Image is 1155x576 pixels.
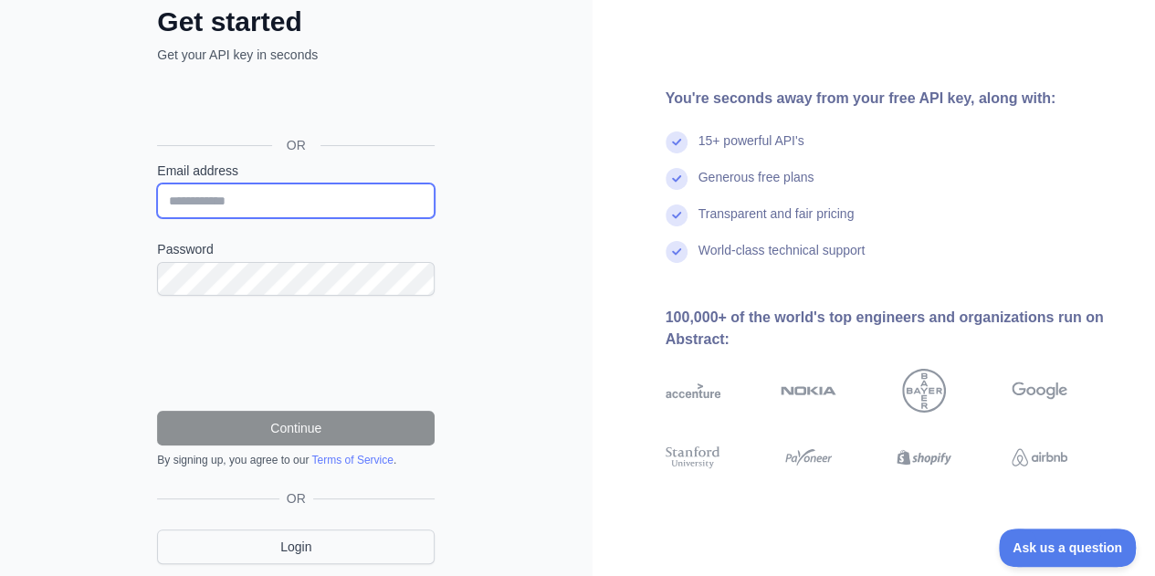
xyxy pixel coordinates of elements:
div: 15+ powerful API's [698,131,804,168]
img: shopify [897,444,952,471]
div: You're seconds away from your free API key, along with: [666,88,1127,110]
a: Terms of Service [311,454,393,466]
img: accenture [666,369,721,413]
img: check mark [666,131,688,153]
div: By signing up, you agree to our . [157,453,435,467]
img: nokia [781,369,836,413]
iframe: Sign in with Google Button [148,84,440,124]
img: google [1012,369,1067,413]
div: World-class technical support [698,241,866,278]
img: check mark [666,241,688,263]
img: check mark [666,168,688,190]
iframe: reCAPTCHA [157,318,435,389]
label: Email address [157,162,435,180]
img: airbnb [1012,444,1067,471]
img: bayer [902,369,946,413]
div: Generous free plans [698,168,814,204]
button: Continue [157,411,435,445]
div: 100,000+ of the world's top engineers and organizations run on Abstract: [666,307,1127,351]
span: OR [272,136,320,154]
h2: Get started [157,5,435,38]
iframe: Toggle Customer Support [999,529,1137,567]
span: OR [279,489,313,508]
div: Transparent and fair pricing [698,204,855,241]
img: payoneer [781,444,836,471]
p: Get your API key in seconds [157,46,435,64]
img: check mark [666,204,688,226]
img: stanford university [666,444,721,471]
label: Password [157,240,435,258]
a: Login [157,529,435,564]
